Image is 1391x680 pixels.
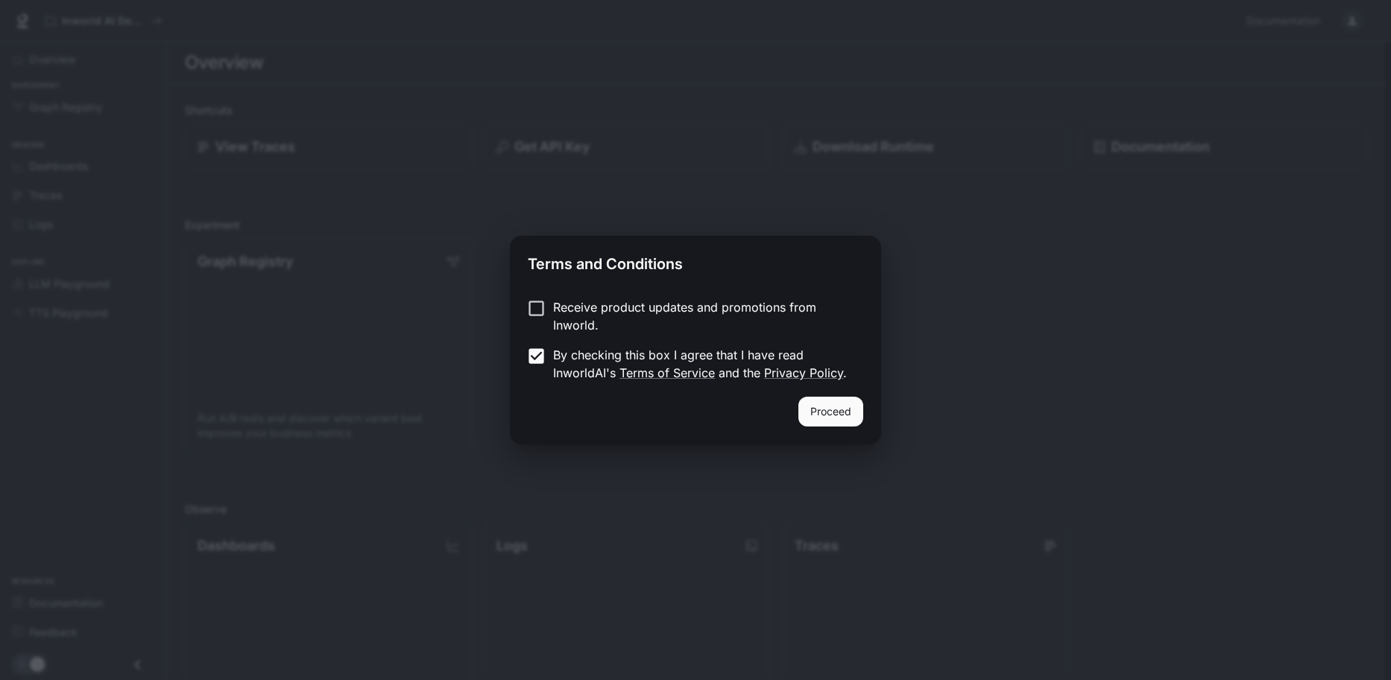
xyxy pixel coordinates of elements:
[619,365,715,380] a: Terms of Service
[764,365,843,380] a: Privacy Policy
[553,298,851,334] p: Receive product updates and promotions from Inworld.
[553,346,851,382] p: By checking this box I agree that I have read InworldAI's and the .
[798,397,863,426] button: Proceed
[510,236,881,286] h2: Terms and Conditions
